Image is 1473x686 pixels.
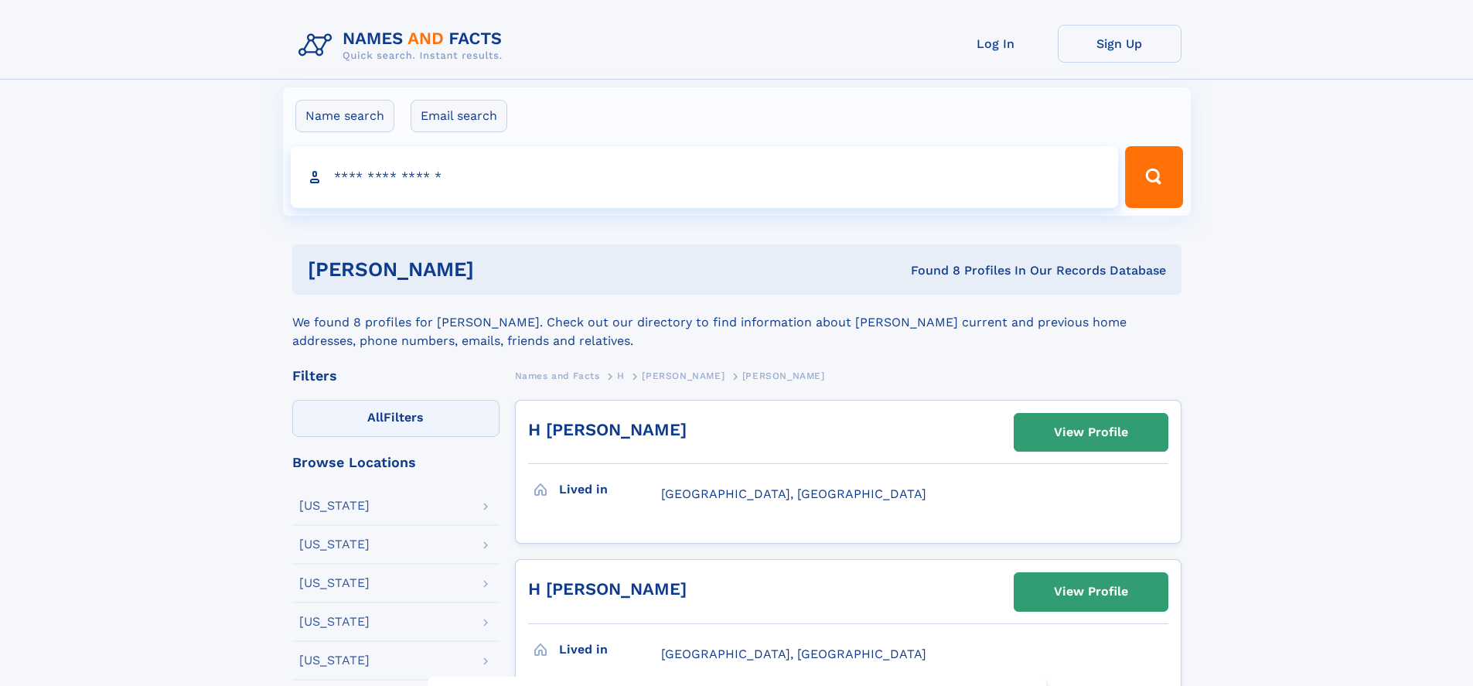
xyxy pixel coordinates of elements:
button: Search Button [1125,146,1182,208]
label: Filters [292,400,500,437]
span: [PERSON_NAME] [642,370,725,381]
div: We found 8 profiles for [PERSON_NAME]. Check out our directory to find information about [PERSON_... [292,295,1181,350]
div: [US_STATE] [299,538,370,551]
label: Email search [411,100,507,132]
div: Browse Locations [292,456,500,469]
a: [PERSON_NAME] [642,366,725,385]
div: [US_STATE] [299,500,370,512]
h1: [PERSON_NAME] [308,260,693,279]
span: [GEOGRAPHIC_DATA], [GEOGRAPHIC_DATA] [661,647,926,661]
div: [US_STATE] [299,654,370,667]
a: View Profile [1014,573,1168,610]
label: Name search [295,100,394,132]
div: [US_STATE] [299,577,370,589]
input: search input [291,146,1119,208]
div: Found 8 Profiles In Our Records Database [692,262,1166,279]
a: Names and Facts [515,366,600,385]
h3: Lived in [559,476,661,503]
span: H [617,370,625,381]
div: View Profile [1054,415,1128,450]
a: Log In [934,25,1058,63]
span: All [367,410,384,425]
span: [GEOGRAPHIC_DATA], [GEOGRAPHIC_DATA] [661,486,926,501]
img: Logo Names and Facts [292,25,515,67]
a: View Profile [1014,414,1168,451]
a: Sign Up [1058,25,1181,63]
div: [US_STATE] [299,616,370,628]
a: H [617,366,625,385]
a: H [PERSON_NAME] [528,420,687,439]
a: H [PERSON_NAME] [528,579,687,599]
div: View Profile [1054,574,1128,609]
div: Filters [292,369,500,383]
span: [PERSON_NAME] [742,370,825,381]
h3: Lived in [559,637,661,663]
